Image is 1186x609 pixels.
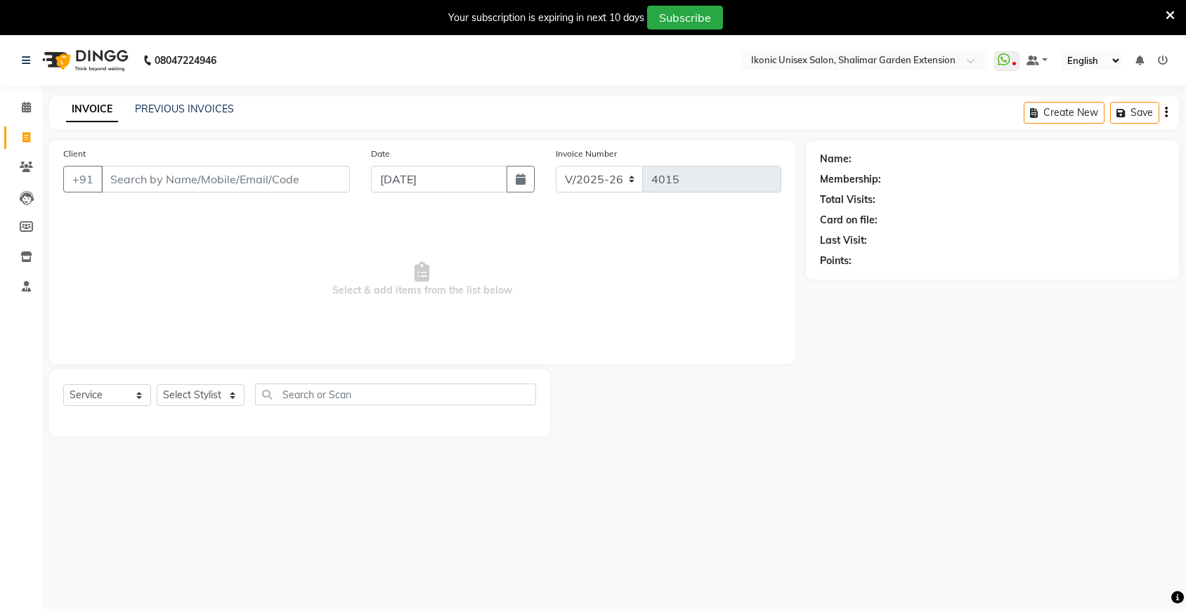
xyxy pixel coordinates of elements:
div: Membership: [820,172,881,187]
input: Search by Name/Mobile/Email/Code [101,166,350,192]
div: Card on file: [820,213,878,228]
div: Your subscription is expiring in next 10 days [448,11,644,25]
input: Search or Scan [255,384,536,405]
a: INVOICE [66,97,118,122]
label: Date [371,148,390,160]
img: logo [36,41,132,80]
a: PREVIOUS INVOICES [135,103,234,115]
button: Subscribe [647,6,723,30]
span: Select & add items from the list below [63,209,781,350]
button: +91 [63,166,103,192]
div: Points: [820,254,852,268]
div: Total Visits: [820,192,875,207]
div: Name: [820,152,852,166]
div: Last Visit: [820,233,867,248]
b: 08047224946 [155,41,216,80]
label: Invoice Number [556,148,617,160]
label: Client [63,148,86,160]
button: Create New [1024,102,1104,124]
button: Save [1110,102,1159,124]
